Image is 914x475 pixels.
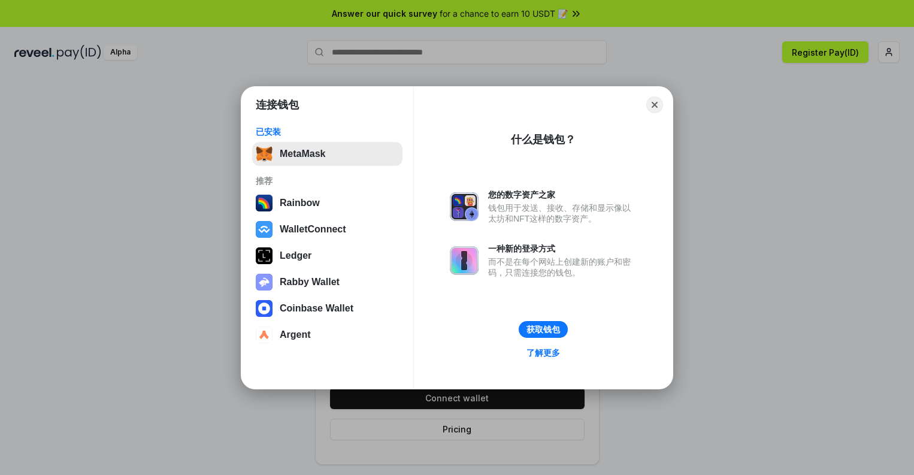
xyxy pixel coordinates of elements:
div: 获取钱包 [526,324,560,335]
img: svg+xml,%3Csvg%20width%3D%22120%22%20height%3D%22120%22%20viewBox%3D%220%200%20120%20120%22%20fil... [256,195,273,211]
div: MetaMask [280,149,325,159]
img: svg+xml,%3Csvg%20fill%3D%22none%22%20height%3D%2233%22%20viewBox%3D%220%200%2035%2033%22%20width%... [256,146,273,162]
a: 了解更多 [519,345,567,361]
div: 了解更多 [526,347,560,358]
h1: 连接钱包 [256,98,299,112]
div: 钱包用于发送、接收、存储和显示像以太坊和NFT这样的数字资产。 [488,202,637,224]
img: svg+xml,%3Csvg%20xmlns%3D%22http%3A%2F%2Fwww.w3.org%2F2000%2Fsvg%22%20fill%3D%22none%22%20viewBox... [450,192,479,221]
button: Close [646,96,663,113]
button: Ledger [252,244,402,268]
button: 获取钱包 [519,321,568,338]
button: Rabby Wallet [252,270,402,294]
div: Argent [280,329,311,340]
div: Rainbow [280,198,320,208]
button: Coinbase Wallet [252,297,402,320]
button: Rainbow [252,191,402,215]
div: WalletConnect [280,224,346,235]
button: WalletConnect [252,217,402,241]
img: svg+xml,%3Csvg%20width%3D%2228%22%20height%3D%2228%22%20viewBox%3D%220%200%2028%2028%22%20fill%3D... [256,300,273,317]
button: Argent [252,323,402,347]
div: 您的数字资产之家 [488,189,637,200]
div: 已安装 [256,126,399,137]
div: 而不是在每个网站上创建新的账户和密码，只需连接您的钱包。 [488,256,637,278]
img: svg+xml,%3Csvg%20width%3D%2228%22%20height%3D%2228%22%20viewBox%3D%220%200%2028%2028%22%20fill%3D... [256,326,273,343]
img: svg+xml,%3Csvg%20xmlns%3D%22http%3A%2F%2Fwww.w3.org%2F2000%2Fsvg%22%20fill%3D%22none%22%20viewBox... [256,274,273,291]
img: svg+xml,%3Csvg%20xmlns%3D%22http%3A%2F%2Fwww.w3.org%2F2000%2Fsvg%22%20fill%3D%22none%22%20viewBox... [450,246,479,275]
button: MetaMask [252,142,402,166]
img: svg+xml,%3Csvg%20width%3D%2228%22%20height%3D%2228%22%20viewBox%3D%220%200%2028%2028%22%20fill%3D... [256,221,273,238]
img: svg+xml,%3Csvg%20xmlns%3D%22http%3A%2F%2Fwww.w3.org%2F2000%2Fsvg%22%20width%3D%2228%22%20height%3... [256,247,273,264]
div: 推荐 [256,176,399,186]
div: 一种新的登录方式 [488,243,637,254]
div: Ledger [280,250,311,261]
div: Rabby Wallet [280,277,340,288]
div: 什么是钱包？ [511,132,576,147]
div: Coinbase Wallet [280,303,353,314]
